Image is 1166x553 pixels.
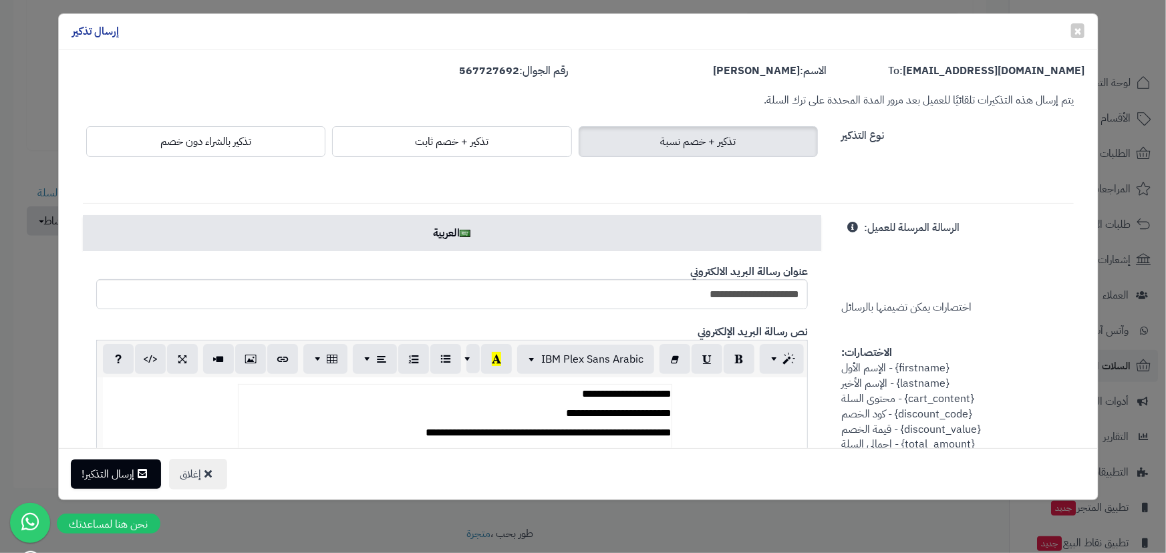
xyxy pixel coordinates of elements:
button: إرسال التذكير! [71,459,161,489]
span: تذكير + خصم ثابت [415,134,488,150]
label: الرسالة المرسلة للعميل: [864,215,960,236]
span: تذكير + خصم نسبة [660,134,736,150]
span: × [1074,21,1082,41]
small: يتم إرسال هذه التذكيرات تلقائيًا للعميل بعد مرور المدة المحددة على ترك السلة. [764,92,1074,108]
b: نص رسالة البريد الإلكتروني [698,324,808,340]
b: عنوان رسالة البريد الالكتروني [690,264,808,280]
strong: الاختصارات: [841,345,892,361]
img: ar.png [460,230,470,237]
label: رقم الجوال: [460,63,569,79]
a: العربية [83,215,821,251]
button: إغلاق [169,459,227,490]
span: تذكير بالشراء دون خصم [160,134,251,150]
label: نوع التذكير [841,123,884,144]
h4: إرسال تذكير [72,24,119,39]
label: الاسم: [713,63,827,79]
span: اختصارات يمكن تضيمنها بالرسائل {firstname} - الإسم الأول {lastname} - الإسم الأخير {cart_content}... [841,220,988,498]
strong: [EMAIL_ADDRESS][DOMAIN_NAME] [903,63,1084,79]
strong: [PERSON_NAME] [713,63,800,79]
strong: 567727692 [460,63,520,79]
label: To: [888,63,1084,79]
span: IBM Plex Sans Arabic [541,351,643,367]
